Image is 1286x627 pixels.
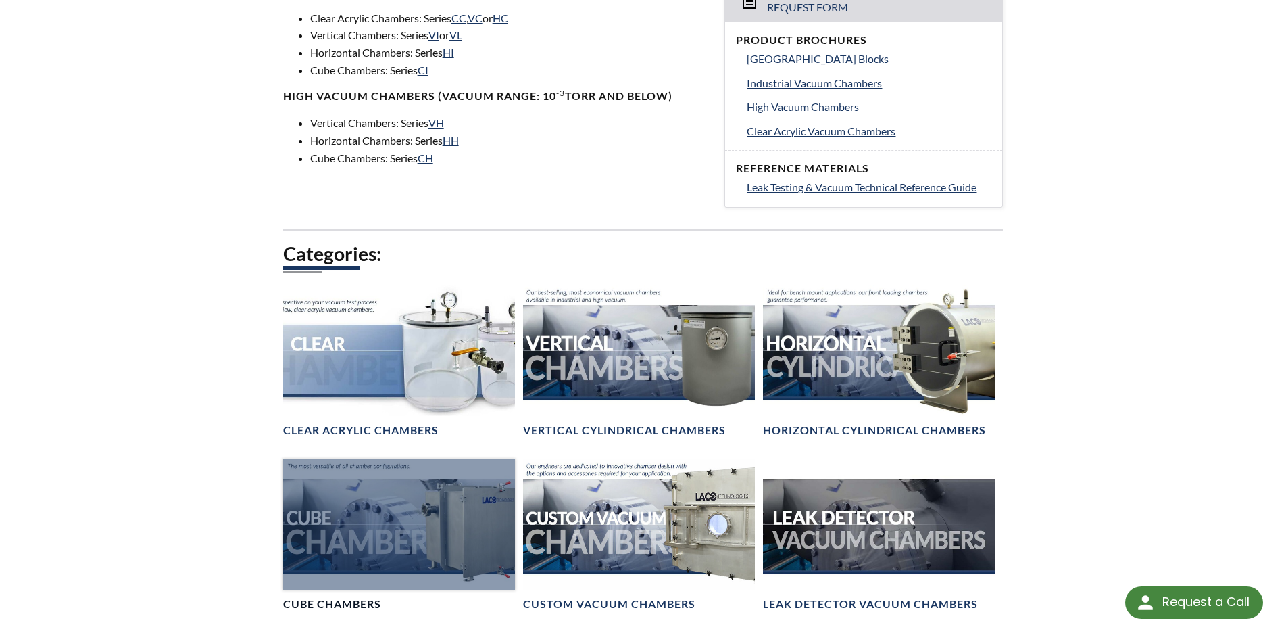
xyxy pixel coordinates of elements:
[418,64,428,76] a: CI
[418,152,433,164] a: CH
[763,597,978,611] h4: Leak Detector Vacuum Chambers
[310,44,709,62] li: Horizontal Chambers: Series
[556,88,565,98] sup: -3
[523,597,695,611] h4: Custom Vacuum Chambers
[310,132,709,149] li: Horizontal Chambers: Series
[747,181,976,193] span: Leak Testing & Vacuum Technical Reference Guide
[468,11,483,24] a: VC
[310,114,709,132] li: Vertical Chambers: Series
[451,11,466,24] a: CC
[523,423,726,438] h4: Vertical Cylindrical Chambers
[443,46,454,59] a: HI
[747,50,991,68] a: [GEOGRAPHIC_DATA] Blocks
[443,134,459,147] a: HH
[736,33,991,47] h4: Product Brochures
[763,459,995,611] a: Leak Test Vacuum Chambers headerLeak Detector Vacuum Chambers
[283,285,515,438] a: Clear Chambers headerClear Acrylic Chambers
[1162,586,1250,618] div: Request a Call
[1125,586,1263,619] div: Request a Call
[283,89,709,103] h4: High Vacuum Chambers (Vacuum range: 10 Torr and below)
[283,597,381,611] h4: Cube Chambers
[747,98,991,116] a: High Vacuum Chambers
[747,100,859,113] span: High Vacuum Chambers
[310,9,709,27] li: Clear Acrylic Chambers: Series , or
[763,423,986,438] h4: Horizontal Cylindrical Chambers
[747,74,991,92] a: Industrial Vacuum Chambers
[283,459,515,611] a: Cube Chambers headerCube Chambers
[310,26,709,44] li: Vertical Chambers: Series or
[523,285,755,438] a: Vertical Vacuum Chambers headerVertical Cylindrical Chambers
[283,423,439,438] h4: Clear Acrylic Chambers
[747,124,895,137] span: Clear Acrylic Vacuum Chambers
[493,11,508,24] a: HC
[283,241,1004,266] h2: Categories:
[747,122,991,140] a: Clear Acrylic Vacuum Chambers
[1135,592,1156,613] img: round button
[310,62,709,79] li: Cube Chambers: Series
[747,76,882,89] span: Industrial Vacuum Chambers
[763,285,995,438] a: Horizontal Cylindrical headerHorizontal Cylindrical Chambers
[747,52,889,65] span: [GEOGRAPHIC_DATA] Blocks
[428,116,444,129] a: VH
[310,149,709,167] li: Cube Chambers: Series
[428,28,439,41] a: VI
[449,28,462,41] a: VL
[523,459,755,611] a: Custom Vacuum Chamber headerCustom Vacuum Chambers
[736,162,991,176] h4: Reference Materials
[747,179,991,196] a: Leak Testing & Vacuum Technical Reference Guide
